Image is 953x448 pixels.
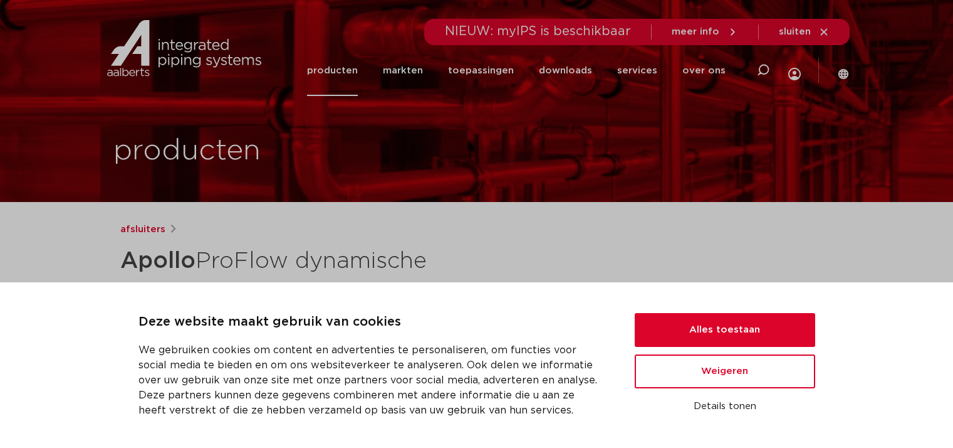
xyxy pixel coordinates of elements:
[779,27,811,36] span: sluiten
[120,250,195,272] strong: Apollo
[682,45,726,96] a: over ons
[448,45,514,96] a: toepassingen
[779,26,830,38] a: sluiten
[120,242,591,310] h1: ProFlow dynamische inregelafsluiter PICV (2 x binnendraad)
[635,355,815,388] button: Weigeren
[617,45,657,96] a: services
[138,343,605,418] p: We gebruiken cookies om content en advertenties te personaliseren, om functies voor social media ...
[383,45,423,96] a: markten
[635,313,815,347] button: Alles toestaan
[307,45,726,96] nav: Menu
[672,26,738,38] a: meer info
[788,41,801,100] div: my IPS
[539,45,592,96] a: downloads
[445,25,631,38] span: NIEUW: myIPS is beschikbaar
[672,27,719,36] span: meer info
[113,131,261,171] h1: producten
[138,312,605,333] p: Deze website maakt gebruik van cookies
[120,222,165,237] a: afsluiters
[635,396,815,417] button: Details tonen
[307,45,358,96] a: producten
